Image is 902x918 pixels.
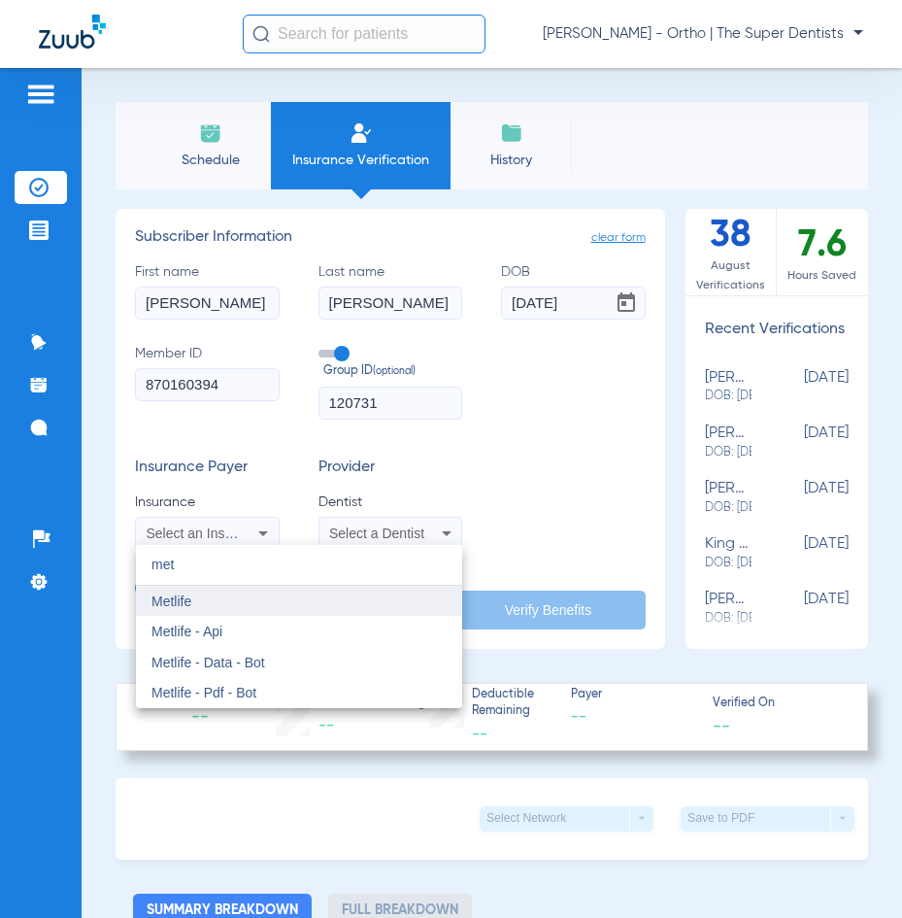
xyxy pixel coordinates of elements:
[136,545,462,585] input: dropdown search
[151,685,256,700] span: Metlife - Pdf - Bot
[805,825,902,918] iframe: Chat Widget
[151,594,191,609] span: Metlife
[151,655,265,670] span: Metlife - Data - Bot
[151,624,222,639] span: Metlife - Api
